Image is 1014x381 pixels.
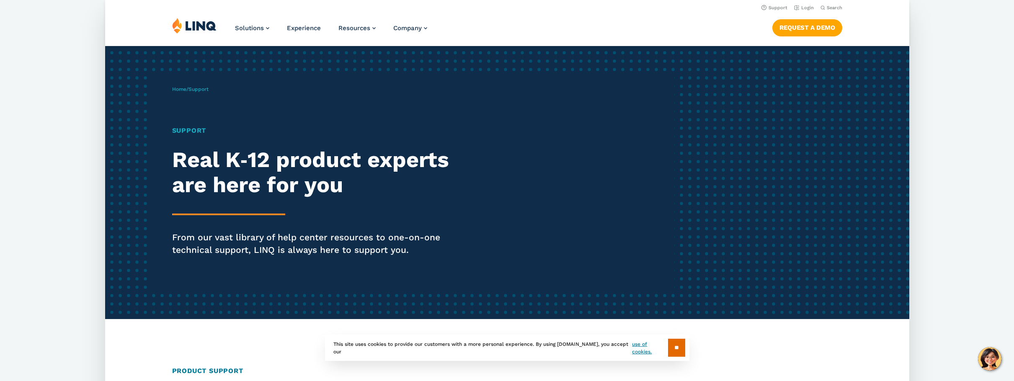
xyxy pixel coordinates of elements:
img: LINQ | K‑12 Software [172,18,217,33]
a: Experience [287,24,321,32]
span: / [172,86,209,92]
a: Login [794,5,813,10]
a: Solutions [235,24,269,32]
a: Home [172,86,186,92]
span: Resources [338,24,370,32]
a: Request a Demo [772,19,842,36]
nav: Button Navigation [772,18,842,36]
nav: Primary Navigation [235,18,427,45]
div: This site uses cookies to provide our customers with a more personal experience. By using [DOMAIN... [325,335,689,361]
p: From our vast library of help center resources to one-on-one technical support, LINQ is always he... [172,231,482,256]
a: Company [393,24,427,32]
button: Open Search Bar [820,5,842,11]
a: Resources [338,24,376,32]
span: Company [393,24,422,32]
h2: Real K‑12 product experts are here for you [172,147,482,198]
button: Hello, have a question? Let’s chat. [978,347,1001,371]
a: use of cookies. [632,340,668,355]
span: Support [188,86,209,92]
nav: Utility Navigation [105,3,909,12]
a: Support [761,5,787,10]
span: Search [826,5,842,10]
h1: Support [172,126,482,136]
span: Solutions [235,24,264,32]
